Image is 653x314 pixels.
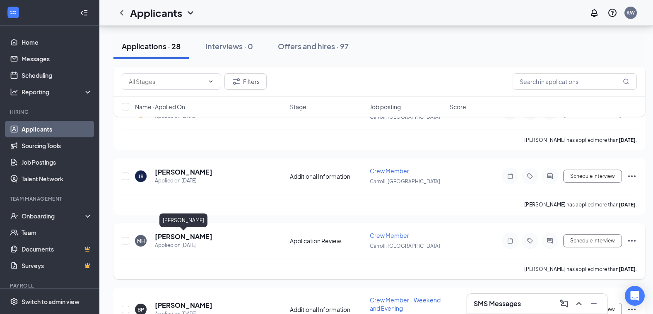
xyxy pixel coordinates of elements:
[474,299,521,308] h3: SMS Messages
[370,167,409,175] span: Crew Member
[513,73,637,90] input: Search in applications
[525,173,535,180] svg: Tag
[627,171,637,181] svg: Ellipses
[130,6,182,20] h1: Applicants
[589,299,599,309] svg: Minimize
[290,172,365,180] div: Additional Information
[525,237,535,244] svg: Tag
[231,77,241,86] svg: Filter
[625,286,645,306] div: Open Intercom Messenger
[619,201,636,208] b: [DATE]
[559,299,569,309] svg: ComposeMessage
[290,305,365,314] div: Additional Information
[80,9,88,17] svg: Collapse
[22,121,92,137] a: Applicants
[155,232,212,241] h5: [PERSON_NAME]
[137,237,145,244] div: MH
[290,237,365,245] div: Application Review
[370,243,440,249] span: Carroll, [GEOGRAPHIC_DATA]
[545,237,555,244] svg: ActiveChat
[224,73,267,90] button: Filter Filters
[22,34,92,50] a: Home
[22,67,92,84] a: Scheduling
[10,297,18,306] svg: Settings
[370,178,440,185] span: Carroll, [GEOGRAPHIC_DATA]
[545,173,555,180] svg: ActiveChat
[22,50,92,67] a: Messages
[370,296,441,312] span: Crew Member - Weekend and Evening
[557,297,571,310] button: ComposeMessage
[22,137,92,154] a: Sourcing Tools
[524,266,637,273] p: [PERSON_NAME] has applied more than .
[22,212,85,220] div: Onboarding
[572,297,586,310] button: ChevronUp
[122,41,181,51] div: Applications · 28
[278,41,349,51] div: Offers and hires · 97
[135,103,185,111] span: Name · Applied On
[370,103,401,111] span: Job posting
[607,8,617,18] svg: QuestionInfo
[290,103,306,111] span: Stage
[587,297,600,310] button: Minimize
[563,170,622,183] button: Schedule Interview
[22,154,92,170] a: Job Postings
[22,241,92,257] a: DocumentsCrown
[159,213,207,227] div: [PERSON_NAME]
[137,306,144,313] div: BP
[22,224,92,241] a: Team
[129,77,204,86] input: All Stages
[370,232,409,239] span: Crew Member
[155,168,212,177] h5: [PERSON_NAME]
[10,282,91,289] div: Payroll
[205,41,253,51] div: Interviews · 0
[623,78,629,85] svg: MagnifyingGlass
[10,88,18,96] svg: Analysis
[524,201,637,208] p: [PERSON_NAME] has applied more than .
[155,241,212,249] div: Applied on [DATE]
[589,8,599,18] svg: Notifications
[10,108,91,115] div: Hiring
[619,266,636,272] b: [DATE]
[574,299,584,309] svg: ChevronUp
[22,297,80,306] div: Switch to admin view
[10,212,18,220] svg: UserCheck
[207,78,214,85] svg: ChevronDown
[155,301,212,310] h5: [PERSON_NAME]
[117,8,127,18] svg: ChevronLeft
[619,137,636,143] b: [DATE]
[505,237,515,244] svg: Note
[22,170,92,187] a: Talent Network
[9,8,17,17] svg: WorkstreamLogo
[155,177,212,185] div: Applied on [DATE]
[627,236,637,246] svg: Ellipses
[10,195,91,202] div: Team Management
[563,234,622,247] button: Schedule Interview
[22,88,93,96] div: Reporting
[138,173,144,180] div: JS
[626,9,635,16] div: KW
[186,8,195,18] svg: ChevronDown
[22,257,92,274] a: SurveysCrown
[450,103,466,111] span: Score
[524,137,637,144] p: [PERSON_NAME] has applied more than .
[505,173,515,180] svg: Note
